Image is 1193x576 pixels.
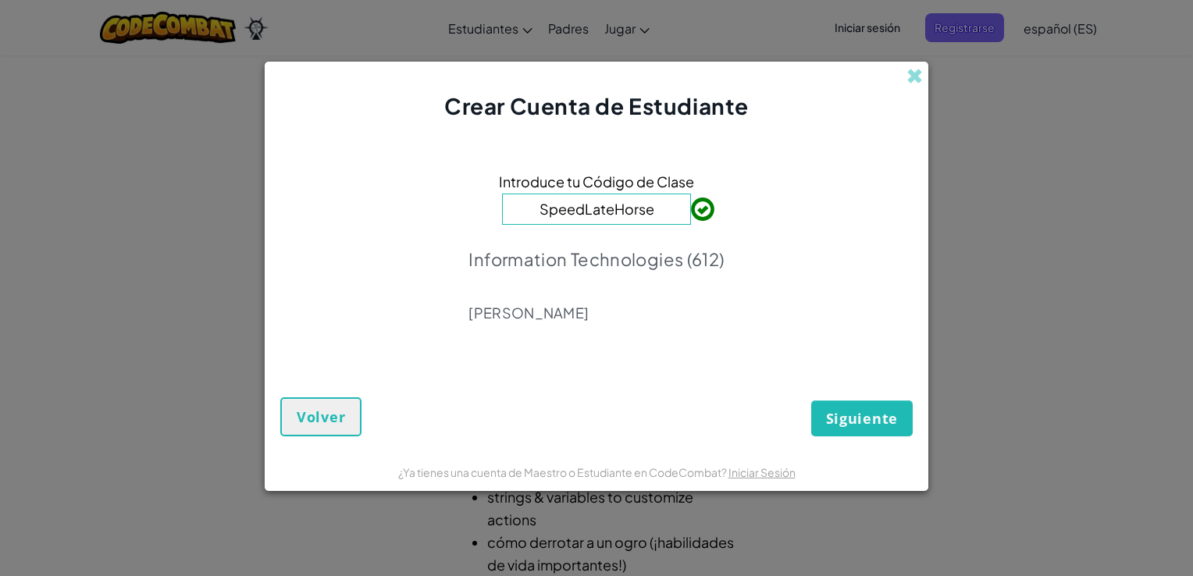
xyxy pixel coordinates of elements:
span: Introduce tu Código de Clase [499,170,694,193]
button: Siguiente [811,400,913,436]
span: Siguiente [826,409,898,428]
a: Iniciar Sesión [728,465,796,479]
span: ¿Ya tienes una cuenta de Maestro o Estudiante en CodeCombat? [398,465,728,479]
p: [PERSON_NAME] [468,304,724,322]
span: Volver [297,407,345,426]
button: Volver [280,397,361,436]
p: Information Technologies (612) [468,248,724,270]
span: Crear Cuenta de Estudiante [444,92,749,119]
